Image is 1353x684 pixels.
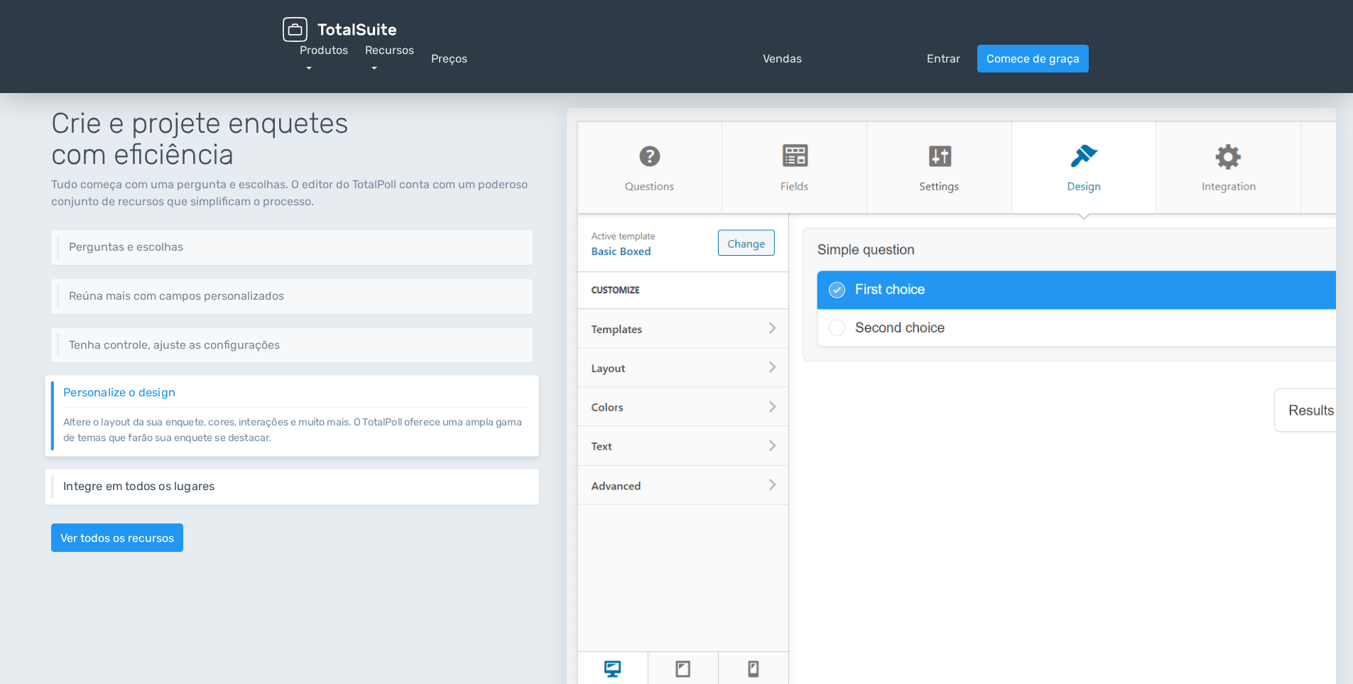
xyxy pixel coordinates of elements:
[819,50,960,67] a: pessoaEntrar
[977,45,1089,72] a: Comece de graça
[51,107,349,140] font: Crie e projete enquetes
[60,531,174,545] font: Ver todos os recursos
[51,138,234,171] font: com eficiência
[987,52,1080,65] font: Comece de graça
[69,240,183,254] font: Perguntas e escolhas
[365,43,414,74] a: Recursos
[300,43,348,57] font: Produtos
[467,50,802,67] a: pergunta_respostaVendas
[763,52,802,65] font: Vendas
[431,52,467,65] font: Preços
[467,50,757,67] font: pergunta_resposta
[819,50,921,67] font: pessoa
[283,17,396,42] img: TotalSuite para WordPress
[69,338,280,352] font: Tenha controle, ajuste as configurações
[63,416,522,444] font: Altere o layout da sua enquete, cores, interações e muito mais. O TotalPoll oferece uma ampla gam...
[63,479,214,492] font: Integre em todos os lugares
[63,386,175,399] font: Personalize o design
[300,43,348,74] a: Produtos
[365,43,414,57] font: Recursos
[431,50,467,67] a: Preços
[51,178,528,208] font: Tudo começa com uma pergunta e escolhas. O editor do TotalPoll conta com um poderoso conjunto de ...
[927,52,960,65] font: Entrar
[51,523,183,551] a: Ver todos os recursos
[69,289,284,303] font: Reúna mais com campos personalizados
